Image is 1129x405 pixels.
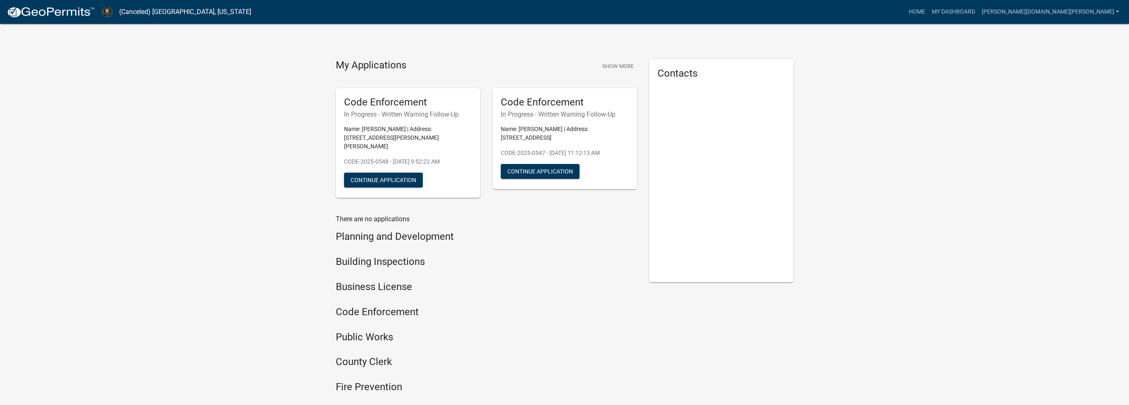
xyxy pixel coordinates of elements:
[101,6,113,17] img: (Canceled) Gordon County, Georgia
[658,68,785,80] h5: Contacts
[336,256,637,268] h4: Building Inspections
[978,4,1122,20] a: [PERSON_NAME][DOMAIN_NAME][PERSON_NAME]
[344,110,472,118] h6: In Progress - Written Warning Follow-Up
[336,231,637,243] h4: Planning and Development
[344,96,472,108] h5: Code Enforcement
[344,173,423,187] button: Continue Application
[599,59,637,73] button: Show More
[336,331,637,343] h4: Public Works
[501,96,629,108] h5: Code Enforcement
[336,214,637,224] p: There are no applications
[501,164,580,179] button: Continue Application
[336,281,637,293] h4: Business License
[344,125,472,151] p: Name: [PERSON_NAME] | Address: [STREET_ADDRESS][PERSON_NAME][PERSON_NAME]
[344,157,472,166] p: CODE-2025-0548 - [DATE] 9:52:22 AM
[501,149,629,157] p: CODE-2025-0547 - [DATE] 11:12:13 AM
[929,4,978,20] a: My Dashboard
[336,59,406,72] h4: My Applications
[119,5,251,19] a: (Canceled) [GEOGRAPHIC_DATA], [US_STATE]
[336,306,637,318] h4: Code Enforcement
[501,110,629,118] h6: In Progress - Written Warning Follow-Up
[501,125,629,142] p: Name: [PERSON_NAME] | Address: [STREET_ADDRESS]
[336,381,637,393] h4: Fire Prevention
[905,4,929,20] a: Home
[336,356,637,368] h4: County Clerk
